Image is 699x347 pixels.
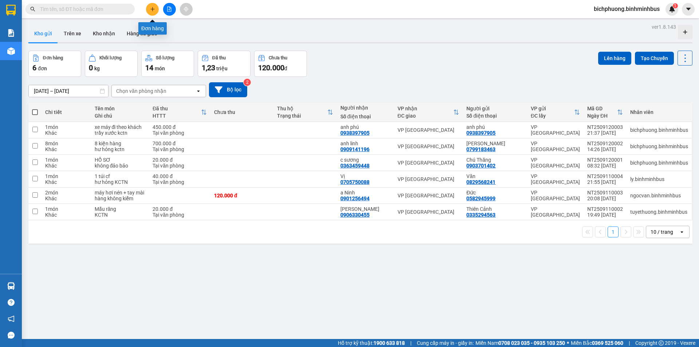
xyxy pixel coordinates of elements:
[89,63,93,72] span: 0
[40,5,126,13] input: Tìm tên, số ĐT hoặc mã đơn
[95,196,146,201] div: hàng không kiểm
[398,209,459,215] div: VP [GEOGRAPHIC_DATA]
[630,127,688,133] div: bichphuong.binhminhbus
[45,163,87,169] div: Khác
[58,25,87,42] button: Trên xe
[340,190,390,196] div: a Ninh
[38,66,47,71] span: đơn
[45,206,87,212] div: 1 món
[410,339,411,347] span: |
[466,179,495,185] div: 0829568241
[466,157,524,163] div: Chú Thăng
[95,190,146,196] div: máy hơi nén + tay mài
[398,143,459,149] div: VP [GEOGRAPHIC_DATA]
[209,82,247,97] button: Bộ lọc
[417,339,474,347] span: Cung cấp máy in - giấy in:
[587,190,623,196] div: NT2509110003
[587,146,623,152] div: 14:26 [DATE]
[269,55,287,60] div: Chưa thu
[244,79,251,86] sup: 2
[45,146,87,152] div: Khác
[587,163,623,169] div: 08:32 [DATE]
[277,106,327,111] div: Thu hộ
[95,130,146,136] div: trầy xước kctn
[587,141,623,146] div: NT2509120002
[214,109,270,115] div: Chưa thu
[95,124,146,130] div: xe máy đi theo khách
[7,47,15,55] img: warehouse-icon
[153,130,207,136] div: Tại văn phòng
[340,146,370,152] div: 0909141196
[466,212,495,218] div: 0335294563
[398,160,459,166] div: VP [GEOGRAPHIC_DATA]
[630,176,688,182] div: ly.binhminhbus
[466,146,495,152] div: 0799183463
[466,113,524,119] div: Số điện thoại
[398,106,454,111] div: VP nhận
[531,173,580,185] div: VP [GEOGRAPHIC_DATA]
[202,63,215,72] span: 1,23
[8,315,15,322] span: notification
[95,212,146,218] div: KCTN
[587,212,623,218] div: 19:49 [DATE]
[116,87,166,95] div: Chọn văn phòng nhận
[630,209,688,215] div: tuyethuong.binhminhbus
[155,66,165,71] span: món
[94,66,100,71] span: kg
[466,124,524,130] div: anh phú
[398,127,459,133] div: VP [GEOGRAPHIC_DATA]
[584,103,627,122] th: Toggle SortBy
[498,340,565,346] strong: 0708 023 035 - 0935 103 250
[340,163,370,169] div: 0363459448
[149,103,210,122] th: Toggle SortBy
[273,103,336,122] th: Toggle SortBy
[277,113,327,119] div: Trạng thái
[466,190,524,196] div: Đức
[531,113,574,119] div: ĐC lấy
[163,3,176,16] button: file-add
[340,141,390,146] div: anh linh
[635,52,674,65] button: Tạo Chuyến
[198,51,250,77] button: Đã thu1,23 triệu
[45,130,87,136] div: Khác
[180,3,193,16] button: aim
[466,206,524,212] div: Thiên Cảnh
[398,193,459,198] div: VP [GEOGRAPHIC_DATA]
[153,163,207,169] div: Tại văn phòng
[150,7,155,12] span: plus
[374,340,405,346] strong: 1900 633 818
[156,55,174,60] div: Số lượng
[340,130,370,136] div: 0938397905
[212,55,226,60] div: Đã thu
[95,179,146,185] div: hư hỏng KCTN
[685,6,692,12] span: caret-down
[146,3,159,16] button: plus
[87,25,121,42] button: Kho nhận
[43,55,63,60] div: Đơn hàng
[531,157,580,169] div: VP [GEOGRAPHIC_DATA]
[216,66,228,71] span: triệu
[630,193,688,198] div: ngocvan.binhminhbus
[651,228,673,236] div: 10 / trang
[398,113,454,119] div: ĐC giao
[466,173,524,179] div: Văn
[45,157,87,163] div: 1 món
[214,193,270,198] div: 120.000 đ
[587,113,617,119] div: Ngày ĐH
[45,141,87,146] div: 8 món
[141,51,194,77] button: Số lượng14món
[674,3,676,8] span: 1
[145,63,153,72] span: 14
[659,340,664,346] span: copyright
[608,226,619,237] button: 1
[45,190,87,196] div: 2 món
[587,106,617,111] div: Mã GD
[29,85,108,97] input: Select a date range.
[340,179,370,185] div: 0705750088
[340,124,390,130] div: anh phú
[466,130,495,136] div: 0938397905
[340,212,370,218] div: 0906330455
[153,141,207,146] div: 700.000 đ
[340,206,390,212] div: Hiếu Nguyễn
[95,173,146,179] div: 1 túi cf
